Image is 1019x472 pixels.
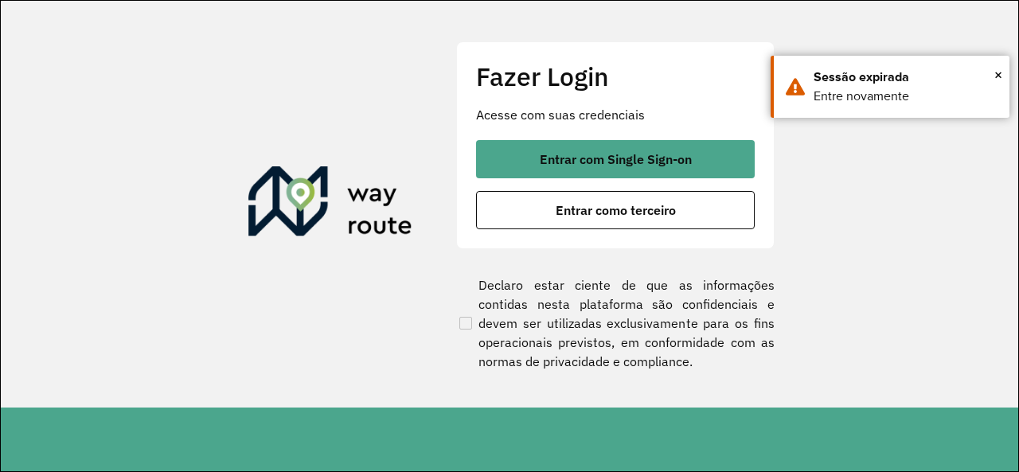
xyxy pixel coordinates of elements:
span: Entrar com Single Sign-on [540,153,692,166]
button: button [476,140,755,178]
button: button [476,191,755,229]
p: Acesse com suas credenciais [476,105,755,124]
div: Entre novamente [814,87,998,106]
span: Entrar como terceiro [556,204,676,216]
h2: Fazer Login [476,61,755,92]
img: Roteirizador AmbevTech [248,166,412,243]
button: Close [994,63,1002,87]
div: Sessão expirada [814,68,998,87]
label: Declaro estar ciente de que as informações contidas nesta plataforma são confidenciais e devem se... [456,275,775,371]
span: × [994,63,1002,87]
